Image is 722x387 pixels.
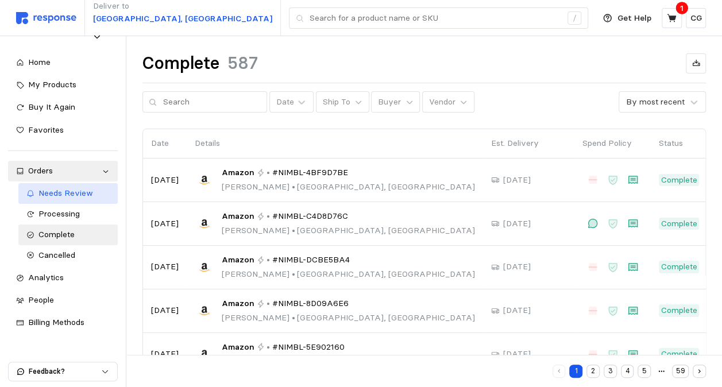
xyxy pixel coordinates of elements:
div: Date [276,96,294,108]
a: Favorites [8,120,118,141]
p: [DATE] [503,174,531,187]
a: Cancelled [18,245,118,266]
p: Buyer [378,96,401,109]
a: People [8,290,118,311]
img: Amazon [195,171,214,189]
img: Amazon [195,214,214,233]
span: Favorites [28,125,64,135]
span: Home [28,57,51,67]
p: [DATE] [503,348,531,361]
h1: Complete [142,52,219,75]
p: Details [195,137,475,150]
p: [DATE] [151,174,179,187]
span: Amazon [222,254,254,266]
p: [DATE] [503,218,531,230]
a: Needs Review [18,183,118,204]
a: Complete [18,225,118,245]
span: Amazon [222,167,254,179]
span: Processing [38,208,80,219]
a: Analytics [8,268,118,288]
p: • [267,254,270,266]
p: Spend Policy [582,137,643,150]
div: / [567,11,581,25]
span: Complete [38,229,75,239]
span: Amazon [222,341,254,354]
a: Orders [8,161,118,181]
a: Home [8,52,118,73]
button: 3 [604,365,617,378]
span: Needs Review [38,188,93,198]
span: • [289,181,297,192]
input: Search for a product name or SKU [310,8,562,29]
div: By most recent [626,96,685,108]
p: [DATE] [151,218,179,230]
span: People [28,295,54,305]
p: • [267,210,270,223]
span: #NIMBL-4BF9D7BE [272,167,348,179]
span: #NIMBL-C4D8D76C [272,210,348,223]
button: 59 [672,365,689,378]
span: Analytics [28,272,64,282]
span: #NIMBL-5E902160 [272,341,345,354]
p: Ship To [322,96,350,109]
p: • [267,341,270,354]
input: Search [163,92,261,113]
p: [DATE] [151,261,179,273]
span: Cancelled [38,250,75,260]
a: Processing [18,204,118,225]
p: Feedback? [29,366,101,377]
button: Buyer [371,91,420,113]
p: [DATE] [503,304,531,317]
p: • [267,167,270,179]
p: Complete [661,348,697,361]
button: CG [686,8,706,28]
button: Get Help [596,7,658,29]
p: Date [151,137,179,150]
p: [DATE] [151,348,179,361]
button: Vendor [422,91,474,113]
span: Amazon [222,210,254,223]
p: [PERSON_NAME] [GEOGRAPHIC_DATA], [GEOGRAPHIC_DATA] [222,181,475,193]
span: #NIMBL-DCBE5BA4 [272,254,350,266]
span: Billing Methods [28,317,84,327]
img: Amazon [195,258,214,277]
span: • [289,225,297,235]
p: [DATE] [151,304,179,317]
a: Buy It Again [8,97,118,118]
p: Status [659,137,699,150]
span: Buy It Again [28,102,75,112]
p: [PERSON_NAME] [GEOGRAPHIC_DATA], [GEOGRAPHIC_DATA] [222,225,475,237]
button: Feedback? [9,362,117,381]
p: Complete [661,174,697,187]
p: Est. Delivery [491,137,566,150]
img: svg%3e [16,12,76,24]
p: Get Help [617,12,651,25]
span: My Products [28,79,76,90]
button: 2 [586,365,600,378]
p: Complete [661,218,697,230]
p: [PERSON_NAME] [GEOGRAPHIC_DATA], [GEOGRAPHIC_DATA] [222,268,475,281]
span: • [289,312,297,323]
button: Ship To [316,91,369,113]
img: Amazon [195,301,214,320]
p: Complete [661,261,697,273]
p: CG [690,12,702,25]
button: 1 [569,365,582,378]
div: Orders [28,165,98,177]
p: [GEOGRAPHIC_DATA], [GEOGRAPHIC_DATA] [93,13,272,25]
button: 4 [621,365,634,378]
p: 1 [680,2,684,14]
p: Vendor [428,96,455,109]
p: Complete [661,304,697,317]
span: Amazon [222,297,254,310]
span: • [289,269,297,279]
p: [PERSON_NAME] [GEOGRAPHIC_DATA], [GEOGRAPHIC_DATA] [222,312,475,324]
p: • [267,297,270,310]
a: Billing Methods [8,312,118,333]
button: 5 [638,365,651,378]
h1: 587 [227,52,258,75]
img: Amazon [195,345,214,363]
a: My Products [8,75,118,95]
p: [DATE] [503,261,531,273]
span: #NIMBL-8D09A6E6 [272,297,349,310]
